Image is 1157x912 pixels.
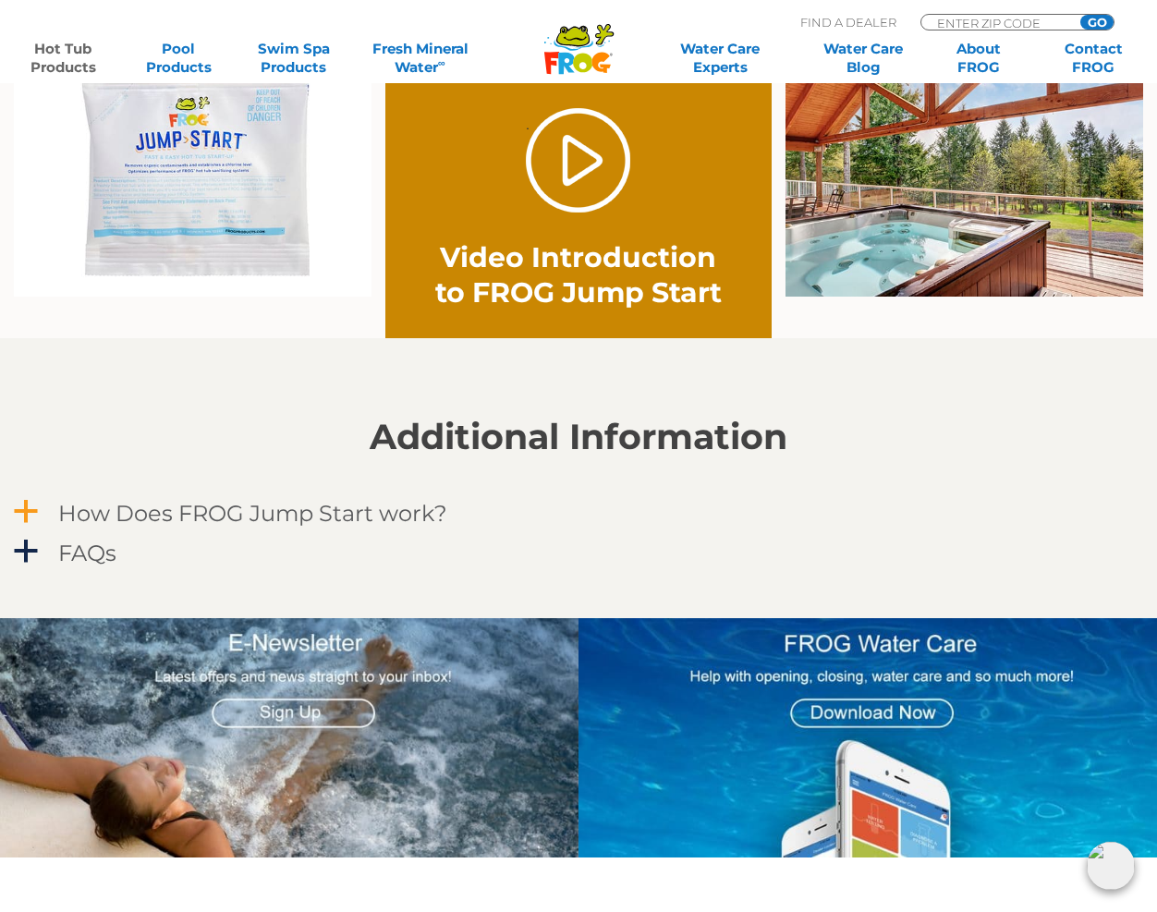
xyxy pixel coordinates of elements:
[526,108,630,213] a: Play Video
[647,40,793,77] a: Water CareExperts
[10,496,1147,530] a: a How Does FROG Jump Start work?
[935,15,1060,30] input: Zip Code Form
[819,40,908,77] a: Water CareBlog
[10,417,1147,457] h2: Additional Information
[1080,15,1114,30] input: GO
[1049,40,1139,77] a: ContactFROG
[10,536,1147,570] a: a FAQs
[249,40,338,77] a: Swim SpaProducts
[134,40,224,77] a: PoolProducts
[58,501,447,526] h4: How Does FROG Jump Start work?
[578,618,1157,857] img: App Graphic
[438,56,445,69] sup: ∞
[933,40,1023,77] a: AboutFROG
[58,541,116,565] h4: FAQs
[12,498,40,526] span: a
[424,240,733,310] h2: Video Introduction to FROG Jump Start
[12,538,40,565] span: a
[364,40,476,77] a: Fresh MineralWater∞
[1087,842,1135,890] img: openIcon
[800,14,896,30] p: Find A Dealer
[786,39,1143,298] img: serene-landscape
[18,40,108,77] a: Hot TubProducts
[14,39,371,298] img: jump start package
